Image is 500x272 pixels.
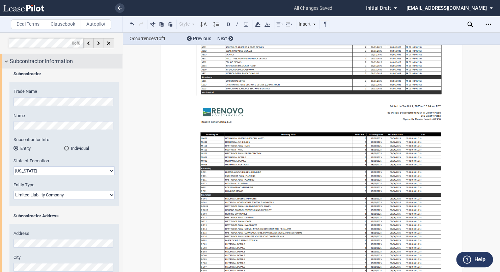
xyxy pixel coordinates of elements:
b: 1 [156,36,159,41]
div: Open Lease options menu [483,19,494,30]
label: Name [13,113,115,119]
span: of [72,40,80,45]
button: Underline [242,20,250,28]
button: Copy [158,20,166,28]
button: Toggle Control Characters [321,20,329,28]
div: Previous [187,35,211,42]
label: Clausebook [45,19,81,29]
button: Italic [233,20,241,28]
span: 0 [78,40,80,45]
label: Subcontractor Info [13,137,115,143]
md-radio-button: Entity [13,145,64,151]
label: Address [13,230,115,237]
label: State of Formation [13,158,115,164]
label: Help [474,255,485,264]
button: Undo [128,20,136,28]
button: Help [456,252,493,267]
button: Paste [166,20,174,28]
label: Autopilot [81,19,111,29]
b: Subcontractor Address [13,213,59,218]
label: Entity Type [13,182,115,188]
span: Subcontractor Information [10,57,73,65]
span: Occurrences of [130,35,182,42]
b: 1 [163,36,166,41]
label: Deal Terms [11,19,45,29]
div: Insert [298,20,317,29]
button: Cut [149,20,157,28]
label: City [13,254,115,261]
div: Next [217,35,233,42]
span: 0 [72,40,74,45]
md-radio-button: Individual [64,145,115,151]
span: Initial Draft [366,5,391,11]
b: Subcontractor [13,71,41,76]
span: all changes saved [290,1,335,16]
button: Bold [224,20,232,28]
span: Next [217,36,227,41]
span: Previous [193,36,211,41]
label: Trade Name [13,88,115,94]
